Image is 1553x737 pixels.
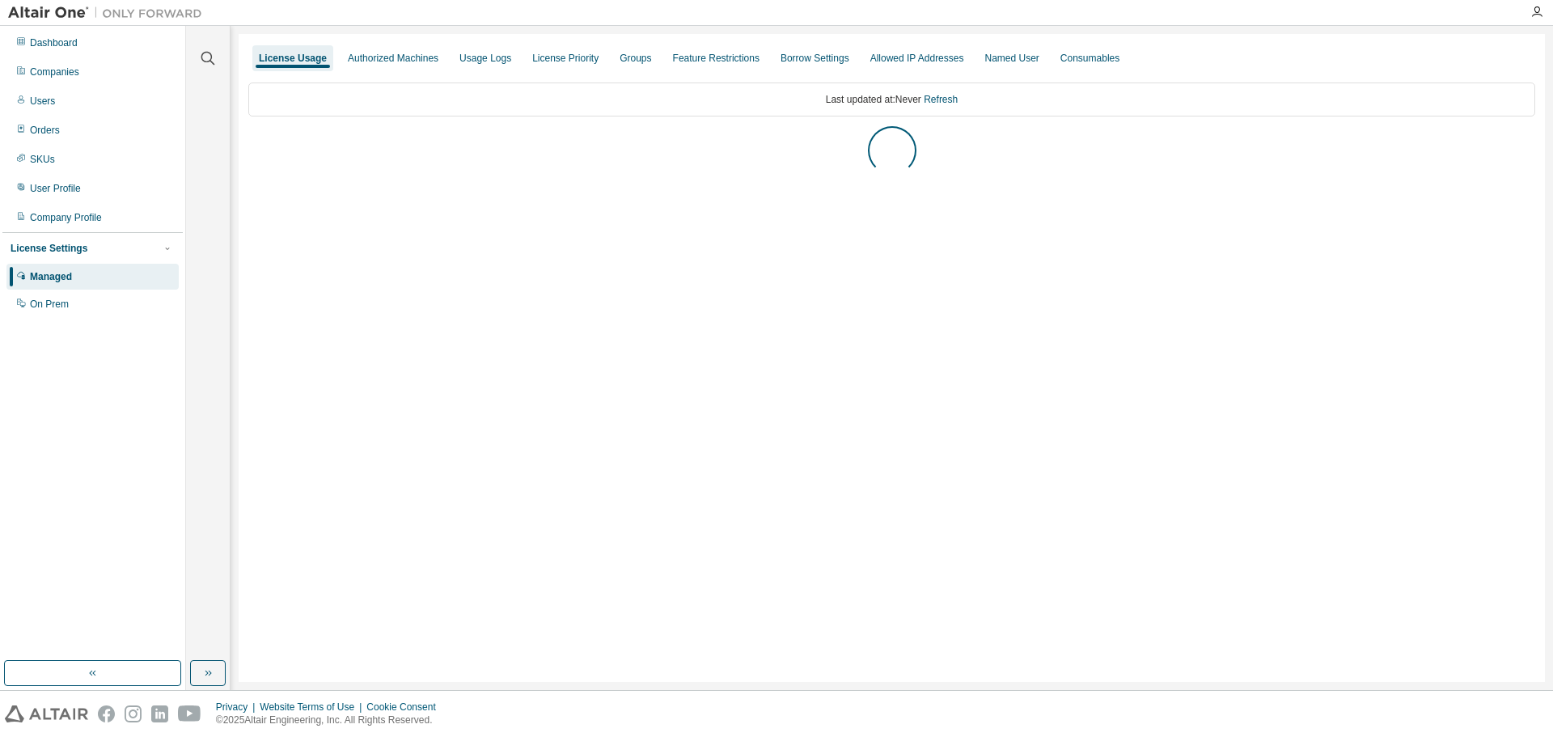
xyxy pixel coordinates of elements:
div: Users [30,95,55,108]
div: Cookie Consent [366,701,445,714]
p: © 2025 Altair Engineering, Inc. All Rights Reserved. [216,714,446,727]
div: License Priority [532,52,599,65]
div: Managed [30,270,72,283]
div: Named User [984,52,1039,65]
div: Companies [30,66,79,78]
img: altair_logo.svg [5,705,88,722]
img: facebook.svg [98,705,115,722]
div: Last updated at: Never [248,83,1535,116]
div: Company Profile [30,211,102,224]
div: Privacy [216,701,260,714]
a: Refresh [924,94,958,105]
div: SKUs [30,153,55,166]
img: instagram.svg [125,705,142,722]
div: Consumables [1060,52,1119,65]
img: Altair One [8,5,210,21]
div: Borrow Settings [781,52,849,65]
div: On Prem [30,298,69,311]
div: Feature Restrictions [673,52,760,65]
div: Dashboard [30,36,78,49]
div: Orders [30,124,60,137]
div: Website Terms of Use [260,701,366,714]
div: License Usage [259,52,327,65]
img: youtube.svg [178,705,201,722]
div: Allowed IP Addresses [870,52,964,65]
div: License Settings [11,242,87,255]
div: User Profile [30,182,81,195]
div: Usage Logs [459,52,511,65]
img: linkedin.svg [151,705,168,722]
div: Groups [620,52,651,65]
div: Authorized Machines [348,52,438,65]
